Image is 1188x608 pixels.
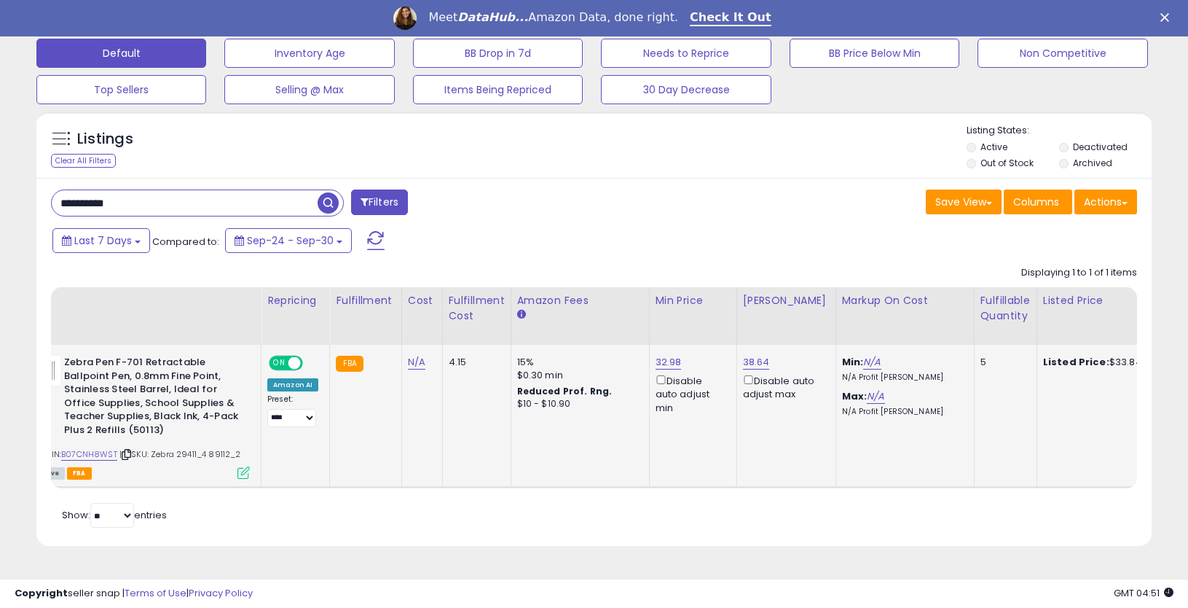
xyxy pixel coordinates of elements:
div: Disable auto adjust min [656,373,725,415]
div: Disable auto adjust max [743,373,825,401]
small: Amazon Fees. [517,308,526,321]
span: | SKU: Zebra 29411_4 89112_2 [119,448,241,460]
a: N/A [408,355,425,370]
a: Check It Out [690,10,771,26]
div: Min Price [656,293,731,308]
span: FBA [67,467,92,480]
div: seller snap | | [15,587,253,601]
button: Last 7 Days [52,228,150,253]
span: Compared to: [152,235,219,249]
span: OFF [301,357,324,370]
span: Last 7 Days [74,233,132,248]
b: Max: [842,389,868,403]
div: Repricing [267,293,323,308]
div: Clear All Filters [51,154,116,168]
strong: Copyright [15,586,68,600]
span: Columns [1013,195,1059,209]
a: Privacy Policy [189,586,253,600]
div: 5 [980,356,1026,369]
div: 4.15 [449,356,500,369]
a: B07CNH8WST [61,448,117,461]
button: Default [36,39,206,68]
b: Zebra Pen F-701 Retractable Ballpoint Pen, 0.8mm Fine Point, Stainless Steel Barrel, Ideal for Of... [64,356,241,440]
a: N/A [863,355,881,370]
p: N/A Profit [PERSON_NAME] [842,373,963,383]
p: N/A Profit [PERSON_NAME] [842,407,963,417]
a: 32.98 [656,355,682,370]
div: Fulfillable Quantity [980,293,1031,324]
button: Top Sellers [36,75,206,104]
button: BB Drop in 7d [413,39,583,68]
button: Columns [1004,190,1072,214]
button: Inventory Age [224,39,394,68]
label: Out of Stock [980,157,1034,169]
div: Fulfillment [336,293,395,308]
a: Terms of Use [125,586,186,600]
div: Preset: [267,394,318,427]
button: Actions [1074,190,1137,214]
div: $10 - $10.90 [517,398,638,410]
h5: Listings [77,129,133,149]
label: Deactivated [1073,141,1128,153]
div: Displaying 1 to 1 of 1 items [1021,266,1137,280]
button: Filters [351,190,408,215]
span: ON [270,357,288,370]
div: Meet Amazon Data, done right. [428,10,678,25]
button: BB Price Below Min [790,39,959,68]
label: Active [980,141,1007,153]
div: Title [28,293,255,308]
div: [PERSON_NAME] [743,293,830,308]
div: Amazon AI [267,378,318,391]
button: Save View [926,190,1002,214]
button: Non Competitive [977,39,1147,68]
div: Cost [408,293,436,308]
button: Needs to Reprice [601,39,771,68]
i: DataHub... [457,10,528,24]
button: Sep-24 - Sep-30 [225,228,352,253]
div: Listed Price [1043,293,1169,308]
div: Markup on Cost [842,293,968,308]
span: Sep-24 - Sep-30 [247,233,334,248]
img: Profile image for Georgie [393,7,417,30]
th: The percentage added to the cost of goods (COGS) that forms the calculator for Min & Max prices. [835,287,974,345]
span: Show: entries [62,508,167,522]
div: $33.84 [1043,356,1164,369]
b: Reduced Prof. Rng. [517,385,613,397]
label: Archived [1073,157,1112,169]
b: Listed Price: [1043,355,1109,369]
div: $0.30 min [517,369,638,382]
b: Min: [842,355,864,369]
button: 30 Day Decrease [601,75,771,104]
div: Amazon Fees [517,293,643,308]
a: N/A [867,389,884,404]
a: 38.64 [743,355,770,370]
div: Fulfillment Cost [449,293,505,324]
button: Selling @ Max [224,75,394,104]
button: Items Being Repriced [413,75,583,104]
span: 2025-10-13 04:51 GMT [1114,586,1173,600]
div: 15% [517,356,638,369]
small: FBA [336,356,363,372]
div: Close [1160,13,1175,22]
p: Listing States: [967,124,1152,138]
